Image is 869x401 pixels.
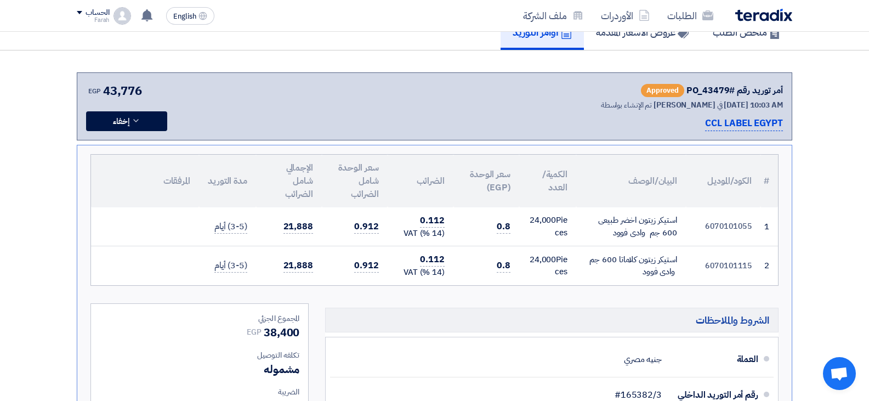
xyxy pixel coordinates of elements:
[100,386,299,398] div: الضريبة
[760,246,778,285] td: 2
[396,227,445,240] div: (14 %) VAT
[514,3,592,29] a: ملف الشركة
[497,220,510,234] span: 0.8
[624,349,662,370] div: جنيه مصري
[199,155,256,207] th: مدة التوريد
[596,26,689,38] h5: عروض الأسعار المقدمة
[173,13,196,20] span: English
[325,308,779,332] h5: الشروط والملاحظات
[453,155,519,207] th: سعر الوحدة (EGP)
[214,259,247,273] span: (3-5) أيام
[322,155,388,207] th: سعر الوحدة شامل الضرائب
[256,155,322,207] th: الإجمالي شامل الضرائب
[601,99,652,111] span: تم الإنشاء بواسطة
[530,214,556,226] span: 24,000
[247,326,262,338] span: EGP
[576,155,686,207] th: البيان/الوصف
[283,259,313,273] span: 21,888
[705,116,783,131] p: CCL LABEL EGYPT
[713,26,780,38] h5: ملخص الطلب
[584,15,701,50] a: عروض الأسعار المقدمة
[671,346,758,372] div: العملة
[86,111,167,131] button: إخفاء
[686,84,783,97] div: أمر توريد رقم #PO_43479
[396,266,445,279] div: (14 %) VAT
[354,259,379,273] span: 0.912
[760,155,778,207] th: #
[585,253,677,278] div: استيكر زيتون كلاماتا 600 جم وادى فوود
[823,357,856,390] div: Open chat
[501,15,584,50] a: أوامر التوريد
[519,155,576,207] th: الكمية/العدد
[641,84,684,97] span: Approved
[760,207,778,246] td: 1
[513,26,572,38] h5: أوامر التوريد
[420,253,445,267] span: 0.112
[717,99,723,111] span: في
[497,259,510,273] span: 0.8
[615,389,662,400] span: #165382/3
[354,220,379,234] span: 0.912
[654,99,715,111] span: [PERSON_NAME]
[585,214,677,239] div: استيكر زيتون اخضر طبيعى 600 جم وادى فوود
[388,155,453,207] th: الضرائب
[420,214,445,228] span: 0.112
[86,8,109,18] div: الحساب
[530,253,556,266] span: 24,000
[100,313,299,324] div: المجموع الجزئي
[103,82,142,100] span: 43,776
[264,324,299,341] span: 38,400
[701,15,792,50] a: ملخص الطلب
[658,3,722,29] a: الطلبات
[91,155,199,207] th: المرفقات
[735,9,792,21] img: Teradix logo
[166,7,214,25] button: English
[113,7,131,25] img: profile_test.png
[214,220,247,234] span: (3-5) أيام
[686,246,760,285] td: 6070101115
[686,155,760,207] th: الكود/الموديل
[519,246,576,285] td: Pieces
[519,207,576,246] td: Pieces
[724,99,783,111] span: [DATE] 10:03 AM
[283,220,313,234] span: 21,888
[264,361,299,377] span: مشموله
[686,207,760,246] td: 6070101055
[100,349,299,361] div: تكلفه التوصيل
[592,3,658,29] a: الأوردرات
[88,86,101,96] span: EGP
[77,17,109,23] div: Farah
